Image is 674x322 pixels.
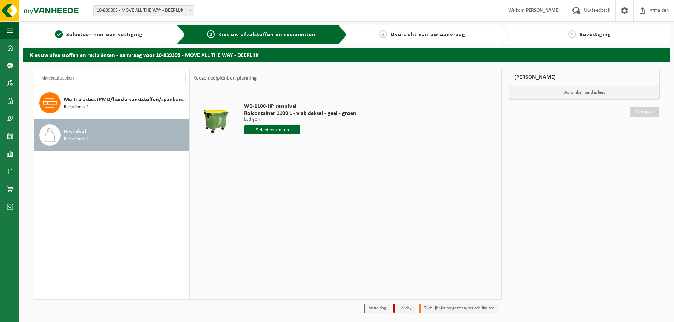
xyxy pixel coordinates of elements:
a: Doorgaan [630,107,659,117]
div: [PERSON_NAME] [509,69,660,86]
span: Recipiënten: 1 [64,136,89,143]
span: Rolcontainer 1100 L - vlak deksel - geel - groen [244,110,356,117]
a: 1Selecteer hier een vestiging [27,30,171,39]
span: 4 [568,30,576,38]
span: Restafval [64,128,86,136]
button: Restafval Recipiënten: 1 [34,119,189,151]
p: Ledigen [244,117,356,122]
li: Tijdelijk niet toegestaan/période limitée [419,304,498,313]
span: 1 [55,30,63,38]
span: Multi plastics (PMD/harde kunststoffen/spanbanden/EPS/folie naturel/folie gemengd) [64,95,187,104]
span: 3 [379,30,387,38]
strong: [PERSON_NAME] [524,8,560,13]
input: Selecteer datum [244,125,300,134]
span: 10-839395 - MOVE ALL THE WAY - DEERLIJK [94,6,194,16]
span: Bevestiging [580,32,611,37]
li: Vaste dag [364,304,390,313]
h2: Kies uw afvalstoffen en recipiënten - aanvraag voor 10-839395 - MOVE ALL THE WAY - DEERLIJK [23,48,670,62]
span: 10-839395 - MOVE ALL THE WAY - DEERLIJK [93,5,194,16]
li: Holiday [393,304,415,313]
button: Multi plastics (PMD/harde kunststoffen/spanbanden/EPS/folie naturel/folie gemengd) Recipiënten: 1 [34,87,189,119]
span: Recipiënten: 1 [64,104,89,111]
span: WB-1100-HP restafval [244,103,356,110]
input: Materiaal zoeken [38,73,186,83]
span: Kies uw afvalstoffen en recipiënten [218,32,316,37]
span: Overzicht van uw aanvraag [391,32,465,37]
p: Uw winkelmand is leeg [509,86,660,99]
span: Selecteer hier een vestiging [66,32,143,37]
span: 2 [207,30,215,38]
div: Keuze recipiënt en planning [190,69,260,87]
